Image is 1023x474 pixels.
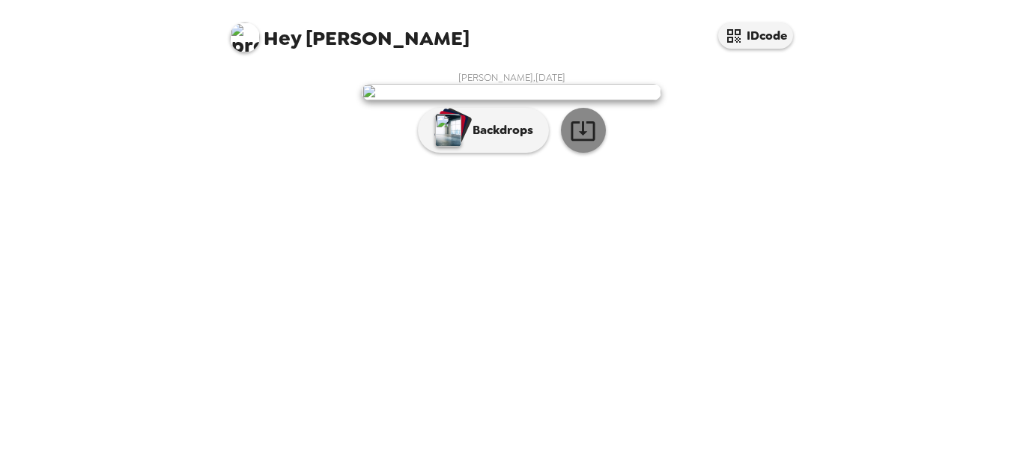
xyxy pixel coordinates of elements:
img: profile pic [230,22,260,52]
button: IDcode [718,22,793,49]
button: Backdrops [418,108,549,153]
span: [PERSON_NAME] , [DATE] [458,71,565,84]
p: Backdrops [465,121,533,139]
span: Hey [264,25,301,52]
img: user [362,84,661,100]
span: [PERSON_NAME] [230,15,470,49]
